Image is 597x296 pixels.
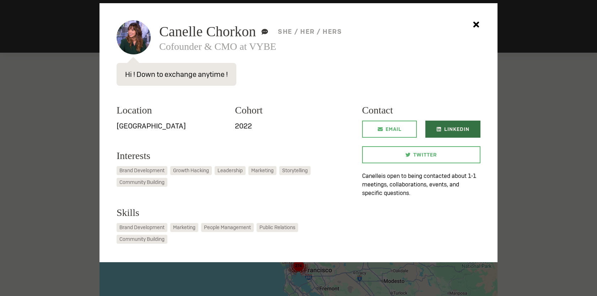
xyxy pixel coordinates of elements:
[119,179,165,186] span: Community Building
[362,172,480,197] p: Canelle is open to being contacted about 1-1 meetings, collaborations, events, and specific quest...
[204,224,251,231] span: People Management
[362,146,480,163] a: Twitter
[173,224,195,231] span: Marketing
[259,224,295,231] span: Public Relations
[235,103,345,118] h3: Cohort
[425,121,480,138] a: LinkedIn
[119,236,165,243] span: Community Building
[117,205,354,220] h3: Skills
[117,121,226,131] p: [GEOGRAPHIC_DATA]
[159,42,480,52] h3: Cofounder & CMO at VYBE
[119,224,165,231] span: Brand Development
[251,167,274,174] span: Marketing
[159,25,256,39] span: Canelle Chorkon
[119,167,165,174] span: Brand Development
[173,167,209,174] span: Growth Hacking
[386,121,402,138] span: Email
[117,148,354,163] h3: Interests
[117,63,236,86] p: Hi ! Down to exchange anytime !
[444,121,469,138] span: LinkedIn
[278,29,342,35] h5: she / her / hers
[217,167,243,174] span: Leadership
[362,121,417,138] a: Email
[117,103,226,118] h3: Location
[235,121,345,131] p: 2022
[413,146,437,163] span: Twitter
[282,167,308,174] span: Storytelling
[362,103,480,118] h3: Contact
